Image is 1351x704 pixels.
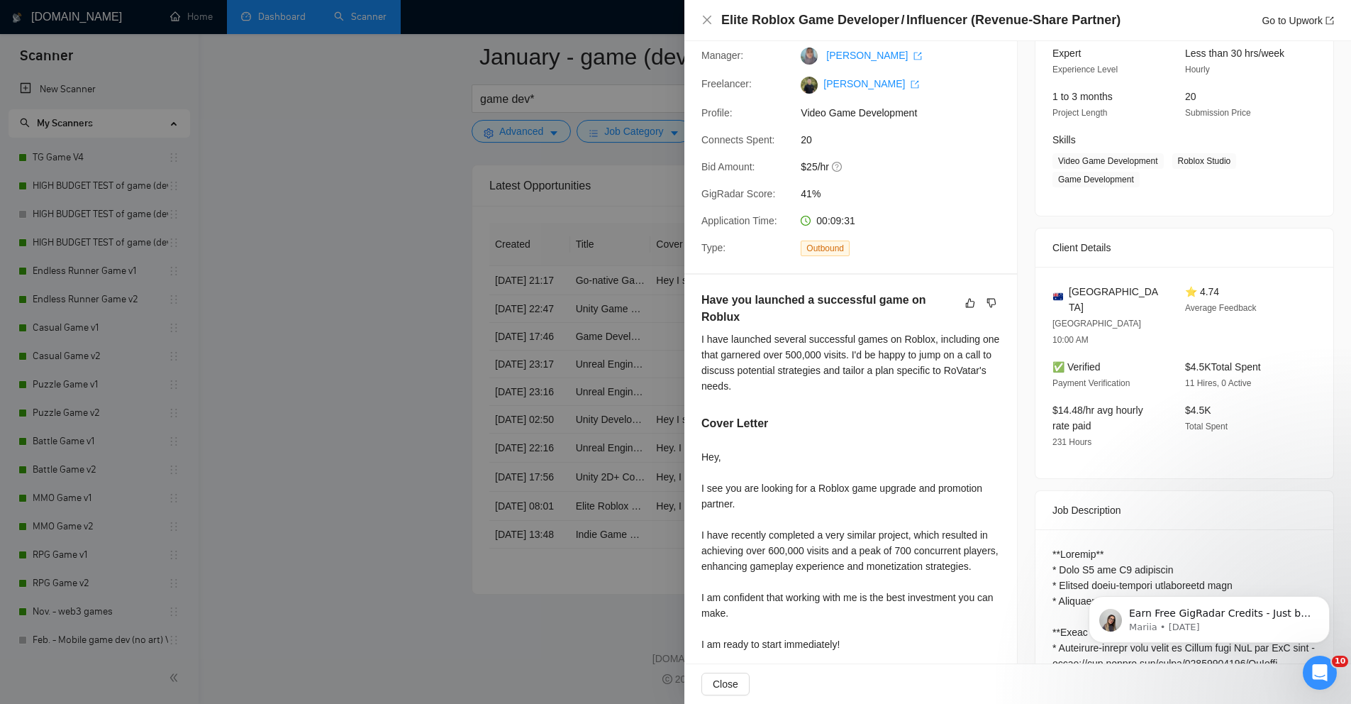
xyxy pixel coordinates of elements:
[1069,284,1162,315] span: [GEOGRAPHIC_DATA]
[801,186,1013,202] span: 41%
[1052,108,1107,118] span: Project Length
[801,241,850,256] span: Outbound
[701,14,713,26] span: close
[701,107,733,119] span: Profile:
[1185,378,1251,388] span: 11 Hires, 0 Active
[986,297,996,309] span: dislike
[1052,48,1081,59] span: Expert
[1325,16,1334,25] span: export
[701,673,750,695] button: Close
[1052,361,1101,373] span: ✅ Verified
[801,216,811,226] span: clock-circle
[962,295,979,312] button: like
[801,132,1013,148] span: 20
[1185,405,1211,416] span: $4.5K
[1185,108,1251,118] span: Submission Price
[1185,286,1219,297] span: ⭐ 4.74
[1185,65,1210,75] span: Hourly
[701,188,775,199] span: GigRadar Score:
[1052,491,1316,529] div: Job Description
[1185,361,1261,373] span: $4.5K Total Spent
[801,159,1013,175] span: $25/hr
[701,14,713,26] button: Close
[826,50,922,61] a: [PERSON_NAME] export
[701,292,955,326] h5: Have you launched a successful game on Roblux
[832,161,843,172] span: question-circle
[1067,566,1351,666] iframe: Intercom notifications message
[701,242,725,253] span: Type:
[1052,153,1164,169] span: Video Game Development
[1052,65,1118,75] span: Experience Level
[1262,15,1334,26] a: Go to Upworkexport
[1185,303,1257,313] span: Average Feedback
[701,161,755,172] span: Bid Amount:
[1052,437,1091,447] span: 231 Hours
[1052,134,1076,145] span: Skills
[913,52,922,60] span: export
[823,78,919,89] a: [PERSON_NAME] export
[701,134,775,145] span: Connects Spent:
[801,77,818,94] img: c10C0ICvjmsDVhBCJO5NbgFBFMr8xUYZhvgHDn1ZcSPLYMYcq24EIULg9OpeQop1QB
[1052,229,1316,267] div: Client Details
[701,331,1000,394] div: I have launched several successful games on Roblox, including one that garnered over 500,000 visi...
[1052,91,1113,102] span: 1 to 3 months
[1052,319,1141,345] span: [GEOGRAPHIC_DATA] 10:00 AM
[713,676,738,692] span: Close
[1185,48,1284,59] span: Less than 30 hrs/week
[965,297,975,309] span: like
[983,295,1000,312] button: dislike
[1053,292,1063,302] img: 🇦🇺
[701,449,1000,683] div: Hey, I see you are looking for a Roblox game upgrade and promotion partner. I have recently compl...
[1332,656,1348,667] span: 10
[1052,172,1140,187] span: Game Development
[1052,378,1130,388] span: Payment Verification
[721,11,1121,29] h4: Elite Roblox Game Developer / Influencer (Revenue‑Share Partner)
[1185,422,1228,431] span: Total Spent
[1172,153,1237,169] span: Roblox Studio
[701,215,777,226] span: Application Time:
[1185,91,1196,102] span: 20
[816,215,855,226] span: 00:09:31
[701,50,743,61] span: Manager:
[1303,656,1337,690] iframe: Intercom live chat
[701,78,752,89] span: Freelancer:
[701,415,768,432] h5: Cover Letter
[1052,405,1143,431] span: $14.48/hr avg hourly rate paid
[911,80,919,89] span: export
[801,105,1013,121] span: Video Game Development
